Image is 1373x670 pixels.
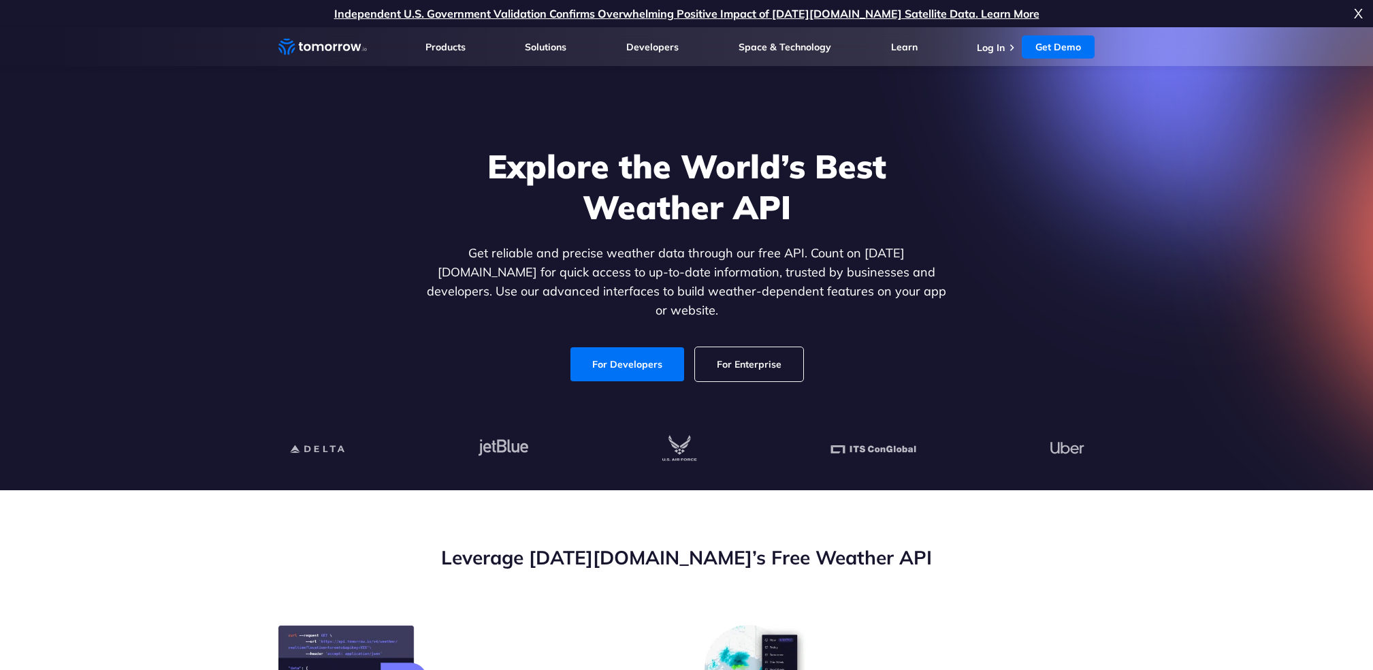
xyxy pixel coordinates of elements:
h2: Leverage [DATE][DOMAIN_NAME]’s Free Weather API [278,545,1095,571]
a: Space & Technology [739,41,831,53]
a: Solutions [525,41,566,53]
a: Get Demo [1022,35,1095,59]
a: Independent U.S. Government Validation Confirms Overwhelming Positive Impact of [DATE][DOMAIN_NAM... [334,7,1039,20]
p: Get reliable and precise weather data through our free API. Count on [DATE][DOMAIN_NAME] for quic... [424,244,950,320]
a: Products [425,41,466,53]
a: Log In [977,42,1005,54]
a: Learn [891,41,918,53]
h1: Explore the World’s Best Weather API [424,146,950,227]
a: Developers [626,41,679,53]
a: Home link [278,37,367,57]
a: For Developers [570,347,684,381]
a: For Enterprise [695,347,803,381]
